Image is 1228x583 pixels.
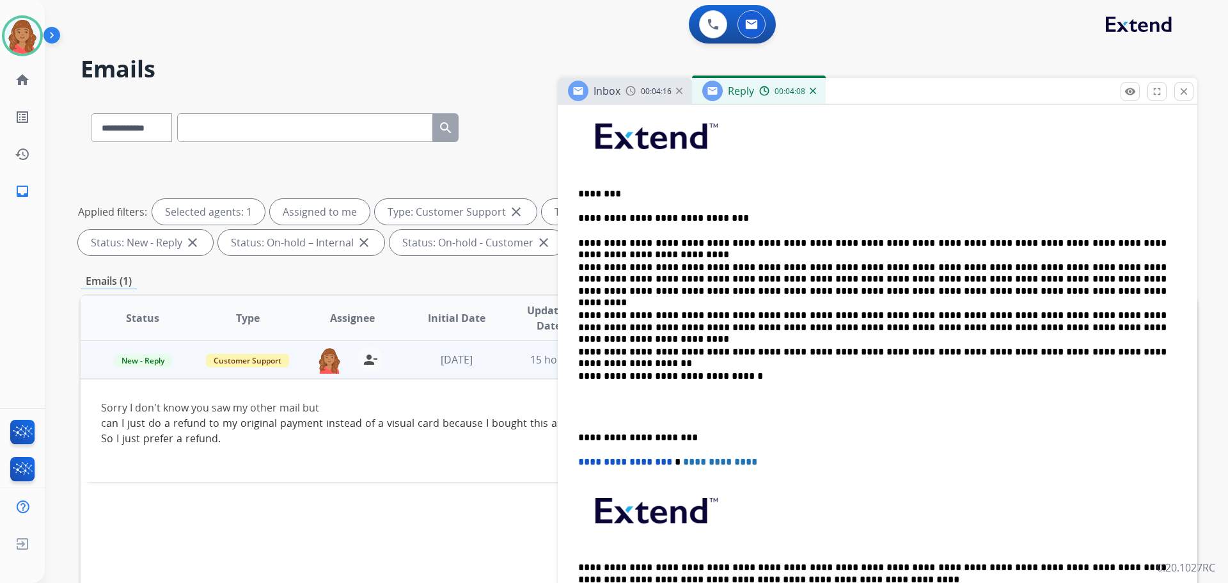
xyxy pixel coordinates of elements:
span: Assignee [330,310,375,326]
mat-icon: close [508,204,524,220]
img: agent-avatar [317,347,342,374]
div: Status: On-hold - Customer [390,230,564,255]
div: Selected agents: 1 [152,199,265,225]
span: [DATE] [441,353,473,367]
span: Type [236,310,260,326]
mat-icon: person_remove [363,352,378,367]
p: Emails (1) [81,273,137,289]
span: 00:04:08 [775,86,805,97]
div: So I just prefer a refund. [101,431,968,446]
mat-icon: close [185,235,200,250]
div: Status: On-hold – Internal [218,230,384,255]
span: 15 hours ago [530,353,594,367]
mat-icon: close [1178,86,1190,97]
span: Inbox [594,84,620,98]
div: can I just do a refund to my original payment instead of a visual card because I bought this as a... [101,415,968,431]
div: Status: New - Reply [78,230,213,255]
span: Reply [728,84,754,98]
div: Assigned to me [270,199,370,225]
mat-icon: inbox [15,184,30,199]
mat-icon: remove_red_eye [1124,86,1136,97]
div: Type: Customer Support [375,199,537,225]
mat-icon: fullscreen [1151,86,1163,97]
mat-icon: close [536,235,551,250]
p: Applied filters: [78,204,147,220]
span: Customer Support [206,354,289,367]
div: Sorry I don't know you saw my other mail but [101,400,968,446]
div: Type: Shipping Protection [542,199,709,225]
mat-icon: list_alt [15,109,30,125]
mat-icon: search [438,120,453,136]
mat-icon: close [356,235,372,250]
mat-icon: history [15,147,30,162]
img: avatar [4,18,40,54]
span: Status [126,310,159,326]
span: Updated Date [520,303,578,333]
span: New - Reply [114,354,172,367]
span: Initial Date [428,310,485,326]
p: 0.20.1027RC [1157,560,1215,575]
span: 00:04:16 [641,86,672,97]
h2: Emails [81,56,1197,82]
mat-icon: home [15,72,30,88]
